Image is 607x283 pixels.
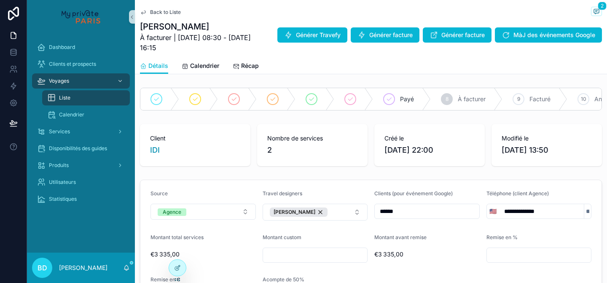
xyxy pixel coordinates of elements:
a: Détails [140,58,168,74]
span: À facturer [458,95,486,103]
span: Modifié le [502,134,592,143]
img: App logo [62,10,100,24]
a: Utilisateurs [32,175,130,190]
a: Produits [32,158,130,173]
span: [PERSON_NAME] [274,209,315,216]
span: €3 335,00 [150,250,256,259]
a: Liste [42,90,130,105]
a: Statistiques [32,191,130,207]
span: Remise en % [486,234,518,240]
a: Récap [233,58,259,75]
a: Voyages [32,73,130,89]
span: BD [38,263,47,273]
button: 2 [591,7,602,17]
span: Payé [400,95,414,103]
span: Travel designers [263,190,302,197]
span: Remise en € [150,276,180,283]
button: Générer facture [351,27,419,43]
a: Calendrier [42,107,130,122]
button: MàJ des événements Google [495,27,602,43]
span: Clients et prospects [49,61,96,67]
span: Détails [148,62,168,70]
button: Générer facture [423,27,492,43]
span: Disponibilités des guides [49,145,107,152]
span: Statistiques [49,196,77,202]
span: Liste [59,94,70,101]
a: Calendrier [182,58,219,75]
span: 🇺🇸 [489,207,497,216]
span: 2 [267,144,357,156]
span: [DATE] 13:50 [502,144,592,156]
span: Calendrier [59,111,84,118]
span: Clients (pour événement Google) [374,190,453,197]
span: Utilisateurs [49,179,76,186]
span: 2 [598,2,607,10]
span: Montant total services [150,234,204,240]
span: Back to Liste [150,9,181,16]
a: Back to Liste [140,9,181,16]
span: Générer facture [441,31,485,39]
button: Générer Travefy [277,27,347,43]
span: Générer Travefy [296,31,341,39]
span: MàJ des événements Google [513,31,595,39]
div: Agence [163,208,181,216]
button: Select Button [150,204,256,220]
a: Disponibilités des guides [32,141,130,156]
button: Select Button [263,204,368,221]
span: Téléphone (client Agence) [486,190,549,197]
span: [DATE] 22:00 [384,144,475,156]
a: IDI [150,144,160,156]
span: Montant avant remise [374,234,427,240]
span: Nombre de services [267,134,357,143]
span: Récap [241,62,259,70]
span: Facturé [529,95,551,103]
span: 10 [581,96,586,102]
span: Source [150,190,168,197]
p: [PERSON_NAME] [59,264,107,272]
button: Select Button [487,204,499,219]
span: Client [150,134,240,143]
span: Produits [49,162,69,169]
a: Services [32,124,130,139]
span: Générer facture [369,31,413,39]
div: scrollable content [27,34,135,218]
span: Dashboard [49,44,75,51]
a: Clients et prospects [32,57,130,72]
span: Voyages [49,78,69,84]
span: À facturer | [DATE] 08:30 - [DATE] 16:15 [140,32,269,53]
button: Unselect 2 [270,208,328,217]
span: 9 [517,96,520,102]
span: Acompte de 50% [263,276,304,283]
span: Créé le [384,134,475,143]
span: 8 [446,96,449,102]
a: Dashboard [32,40,130,55]
h1: [PERSON_NAME] [140,21,269,32]
span: Services [49,128,70,135]
span: €3 335,00 [374,250,480,259]
span: Calendrier [190,62,219,70]
span: Montant custom [263,234,301,240]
